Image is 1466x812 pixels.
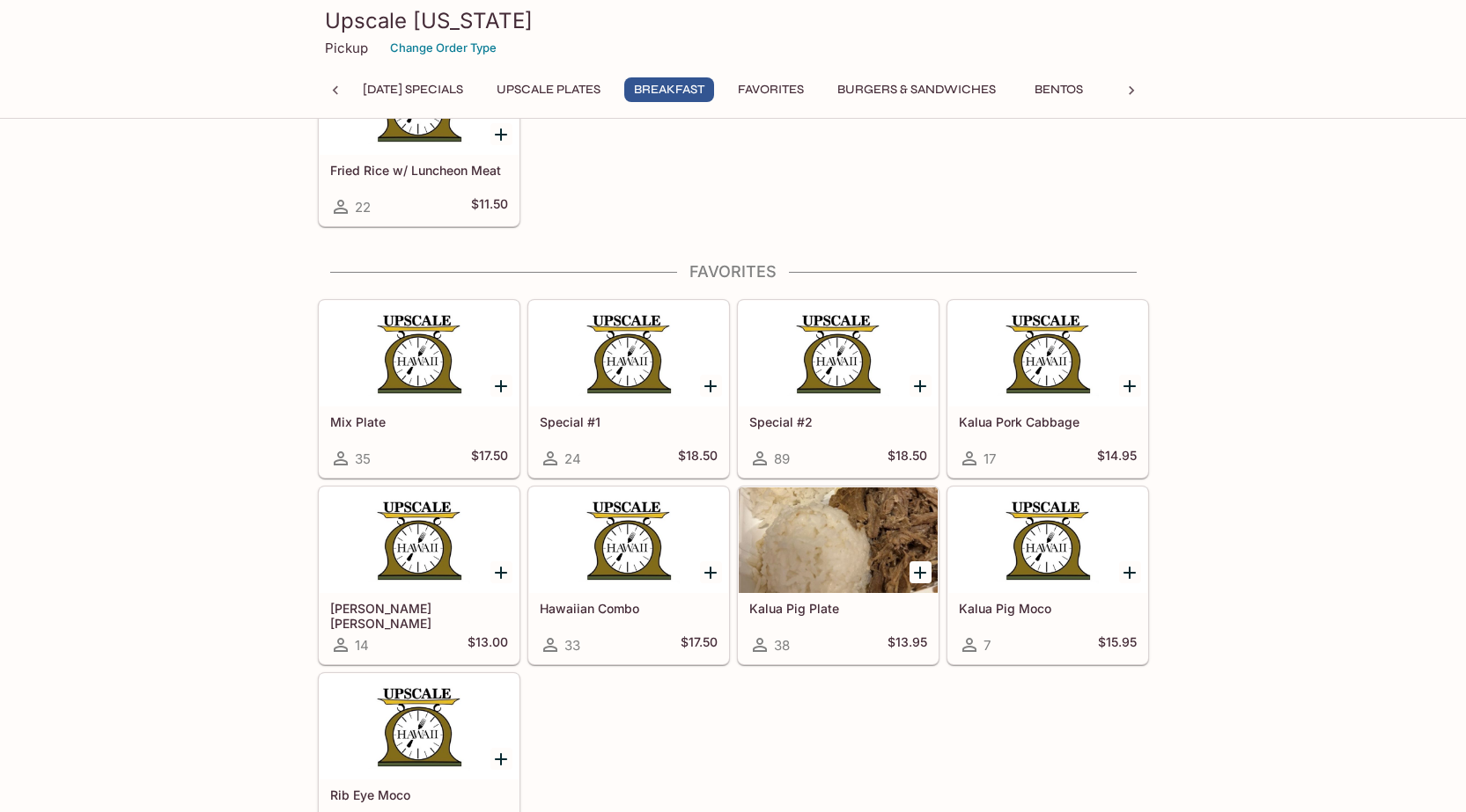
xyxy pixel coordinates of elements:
div: Special #1 [529,301,728,406]
h5: $13.00 [468,634,508,655]
h5: Kalua Pig Plate [749,601,927,616]
a: Kalua Pork Cabbage17$14.95 [947,300,1148,478]
button: Noodles [1113,77,1192,102]
h5: $13.95 [888,634,927,655]
h5: Special #1 [540,414,718,429]
span: 14 [355,637,369,654]
button: UPSCALE Plates [487,77,610,102]
button: Add Fried Rice w/ Luncheon Meat [490,123,512,145]
h5: [PERSON_NAME] [PERSON_NAME] [330,601,508,630]
div: Fried Rice w/ Luncheon Meat [320,49,519,155]
span: 89 [774,450,790,467]
h5: Kalua Pig Moco [959,601,1137,616]
button: Add Kalua Pig Plate [910,561,932,583]
div: Lau Lau [320,487,519,593]
button: Add Special #2 [910,375,932,397]
h5: Kalua Pork Cabbage [959,414,1137,429]
h5: Rib Eye Moco [330,787,508,802]
span: 35 [355,450,371,467]
h5: $14.95 [1097,448,1137,469]
button: Burgers & Sandwiches [828,77,1006,102]
span: 24 [564,450,581,467]
button: Add Mix Plate [490,375,512,397]
div: Mix Plate [320,301,519,406]
h4: Favorites [318,262,1149,282]
a: [PERSON_NAME] [PERSON_NAME]14$13.00 [319,486,519,664]
button: Favorites [728,77,814,102]
h5: $15.95 [1098,634,1137,655]
div: Hawaiian Combo [529,487,728,593]
button: Add Kalua Pig Moco [1119,561,1141,583]
h5: $11.50 [471,196,508,217]
button: Add Special #1 [700,375,722,397]
span: 7 [983,637,991,654]
button: Add Rib Eye Moco [490,748,512,770]
p: Pickup [325,40,368,56]
h3: Upscale [US_STATE] [325,7,1142,34]
a: Special #289$18.50 [738,300,939,478]
h5: $17.50 [681,634,718,655]
span: 22 [355,199,371,216]
span: 17 [983,450,996,467]
div: Kalua Pig Plate [739,487,938,593]
a: Fried Rice w/ Luncheon Meat22$11.50 [319,48,519,226]
h5: $18.50 [888,448,927,469]
span: 38 [774,637,790,654]
button: Add Hawaiian Combo [700,561,722,583]
h5: Fried Rice w/ Luncheon Meat [330,163,508,178]
button: Add Kalua Pork Cabbage [1119,375,1141,397]
span: 33 [564,637,580,654]
button: Add Lau Lau [490,561,512,583]
h5: $17.50 [471,448,508,469]
h5: Special #2 [749,414,927,429]
a: Special #124$18.50 [528,300,729,478]
div: Kalua Pork Cabbage [948,301,1147,406]
button: [DATE] Specials [353,77,473,102]
a: Kalua Pig Plate38$13.95 [738,486,939,664]
a: Mix Plate35$17.50 [319,300,519,478]
div: Rib Eye Moco [320,674,519,779]
button: Change Order Type [382,34,505,62]
h5: Hawaiian Combo [540,601,718,616]
a: Hawaiian Combo33$17.50 [528,486,729,664]
a: Kalua Pig Moco7$15.95 [947,486,1148,664]
h5: $18.50 [678,448,718,469]
div: Special #2 [739,301,938,406]
button: Breakfast [624,77,714,102]
div: Kalua Pig Moco [948,487,1147,593]
h5: Mix Plate [330,414,508,429]
button: Bentos [1020,77,1099,102]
